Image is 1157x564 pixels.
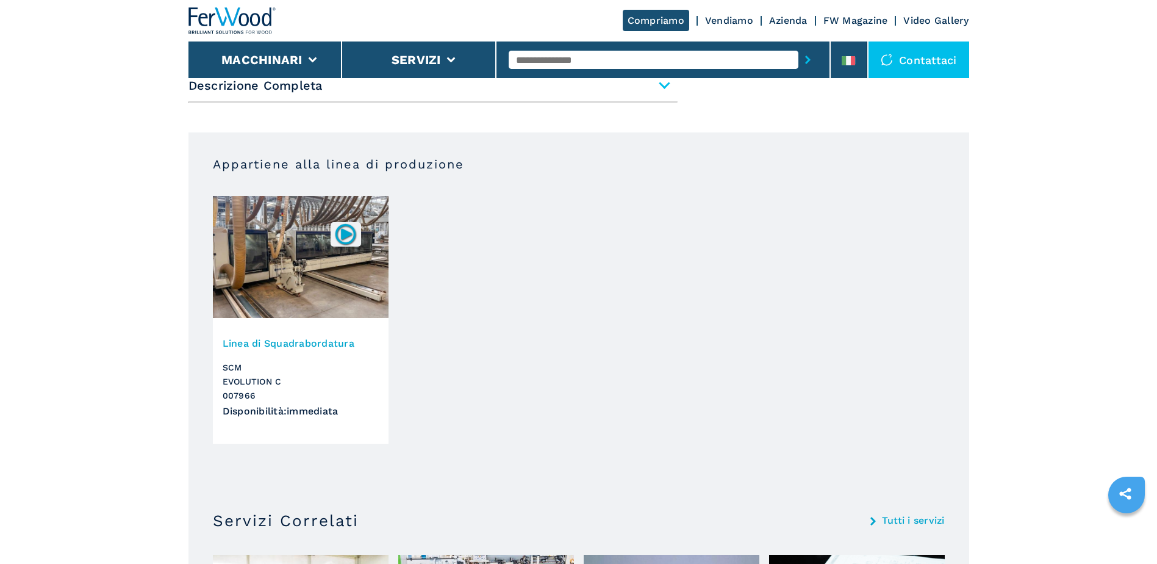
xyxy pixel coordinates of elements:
button: Macchinari [221,52,303,67]
a: Vendiamo [705,15,753,26]
a: Video Gallery [903,15,969,26]
a: Compriamo [623,10,689,31]
div: Contattaci [869,42,969,78]
button: Servizi [392,52,441,67]
img: 007966 [334,222,357,246]
h3: Servizi Correlati [213,511,359,530]
a: sharethis [1110,479,1141,509]
img: Contattaci [881,54,893,66]
h3: SCM EVOLUTION C 007966 [223,361,379,403]
a: FW Magazine [823,15,888,26]
h3: Linea di Squadrabordatura [223,336,379,350]
div: Disponibilità : immediata [223,406,379,416]
img: Ferwood [188,7,276,34]
iframe: Chat [1105,509,1148,555]
a: Tutti i servizi [882,516,945,526]
a: Azienda [769,15,808,26]
h4: Appartiene alla linea di produzione [213,157,464,172]
button: submit-button [798,46,817,74]
span: Descrizione Completa [188,74,678,96]
img: Linea di Squadrabordatura SCM EVOLUTION C [213,196,389,318]
a: Linea di Squadrabordatura SCM EVOLUTION C007966Linea di SquadrabordaturaSCMEVOLUTION C007966Dispo... [213,196,389,444]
